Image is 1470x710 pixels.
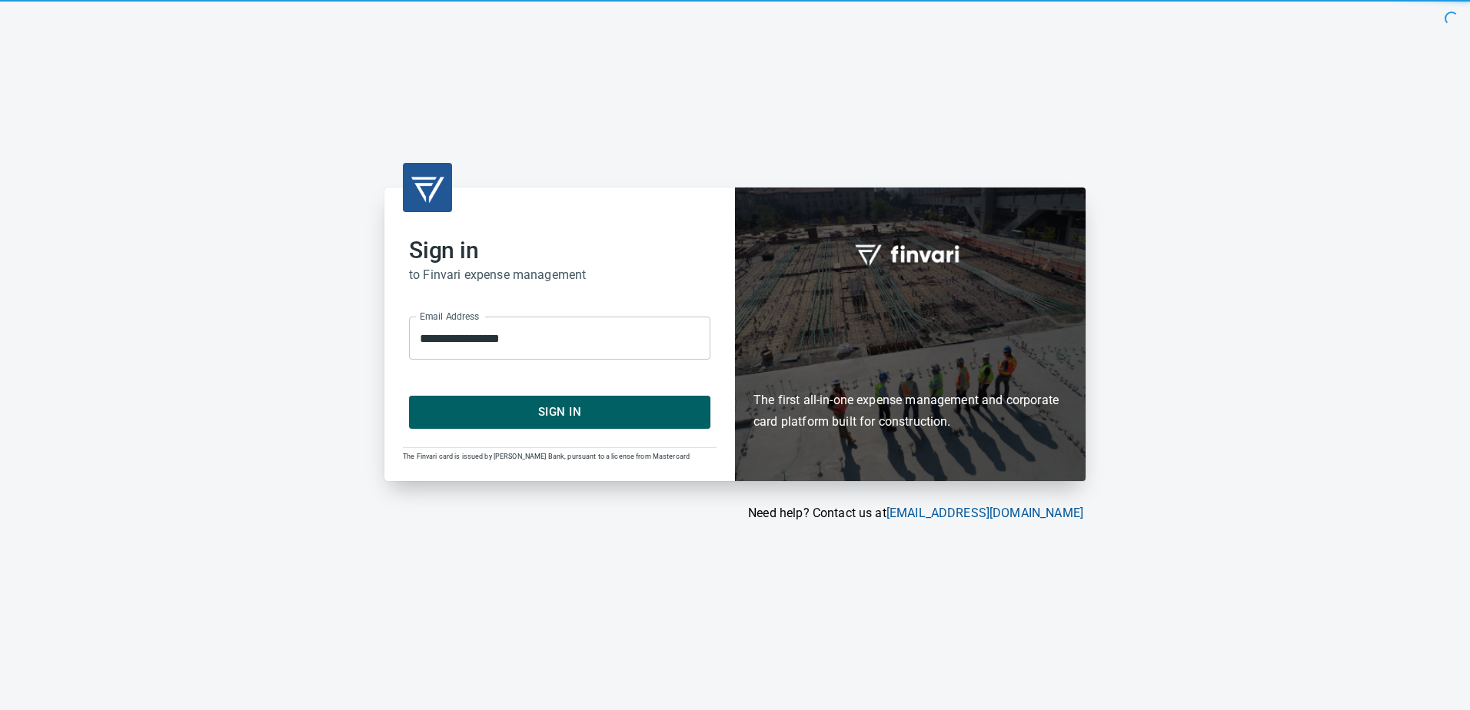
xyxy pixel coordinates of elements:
h6: to Finvari expense management [409,264,710,286]
span: The Finvari card is issued by [PERSON_NAME] Bank, pursuant to a license from Mastercard [403,453,690,460]
img: transparent_logo.png [409,169,446,206]
p: Need help? Contact us at [384,504,1083,523]
div: Finvari [735,187,1086,480]
a: [EMAIL_ADDRESS][DOMAIN_NAME] [886,506,1083,520]
h6: The first all-in-one expense management and corporate card platform built for construction. [753,300,1067,433]
button: Sign In [409,396,710,428]
h2: Sign in [409,237,710,264]
img: fullword_logo_white.png [853,236,968,271]
span: Sign In [426,402,693,422]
